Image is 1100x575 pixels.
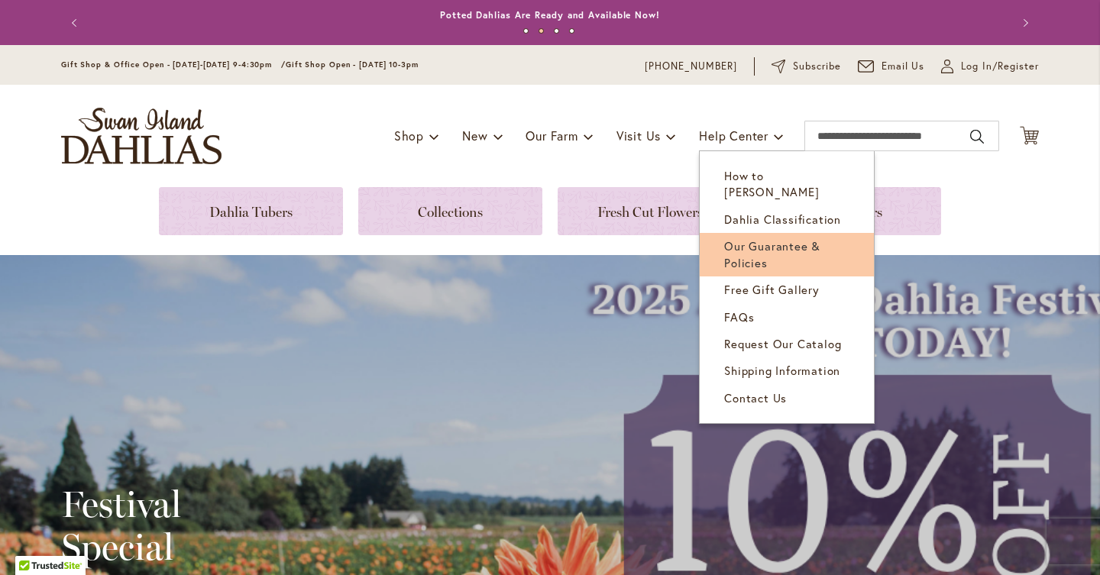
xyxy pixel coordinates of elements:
[61,108,222,164] a: store logo
[724,168,819,199] span: How to [PERSON_NAME]
[724,238,820,270] span: Our Guarantee & Policies
[569,28,574,34] button: 4 of 4
[61,8,92,38] button: Previous
[941,59,1039,74] a: Log In/Register
[554,28,559,34] button: 3 of 4
[440,9,660,21] a: Potted Dahlias Are Ready and Available Now!
[882,59,925,74] span: Email Us
[724,363,840,378] span: Shipping Information
[61,60,286,69] span: Gift Shop & Office Open - [DATE]-[DATE] 9-4:30pm /
[526,128,577,144] span: Our Farm
[724,390,787,405] span: Contact Us
[961,59,1039,74] span: Log In/Register
[462,128,487,144] span: New
[772,59,841,74] a: Subscribe
[1008,8,1039,38] button: Next
[286,60,419,69] span: Gift Shop Open - [DATE] 10-3pm
[724,336,841,351] span: Request Our Catalog
[61,483,458,568] h2: Festival Special
[523,28,529,34] button: 1 of 4
[793,59,841,74] span: Subscribe
[645,59,737,74] a: [PHONE_NUMBER]
[699,128,768,144] span: Help Center
[858,59,925,74] a: Email Us
[616,128,661,144] span: Visit Us
[724,309,754,325] span: FAQs
[539,28,544,34] button: 2 of 4
[724,282,820,297] span: Free Gift Gallery
[724,212,841,227] span: Dahlia Classification
[394,128,424,144] span: Shop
